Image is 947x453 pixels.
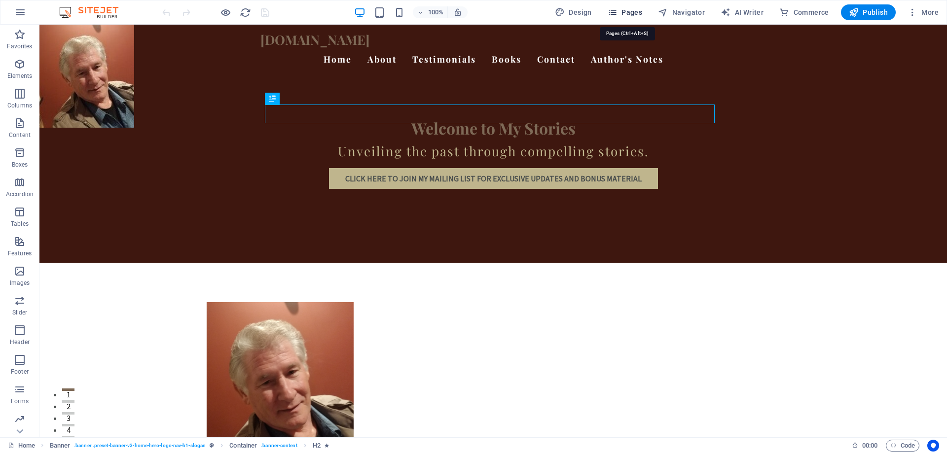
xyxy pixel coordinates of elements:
[9,131,31,139] p: Content
[862,440,877,452] span: 00 00
[50,440,71,452] span: Click to select. Double-click to edit
[654,4,709,20] button: Navigator
[37,58,88,65] div: Domain Overview
[109,58,166,65] div: Keywords by Traffic
[551,4,596,20] div: Design (Ctrl+Alt+Y)
[551,4,596,20] button: Design
[658,7,705,17] span: Navigator
[927,440,939,452] button: Usercentrics
[229,440,257,452] span: Click to select. Double-click to edit
[7,102,32,109] p: Columns
[23,411,35,414] button: 5
[16,16,24,24] img: logo_orange.svg
[12,161,28,169] p: Boxes
[261,440,297,452] span: . banner-content
[8,249,32,257] p: Features
[98,57,106,65] img: tab_keywords_by_traffic_grey.svg
[325,443,329,448] i: Element contains an animation
[886,440,919,452] button: Code
[210,443,214,448] i: This element is a customizable preset
[6,190,34,198] p: Accordion
[8,440,35,452] a: Click to cancel selection. Double-click to open Pages
[608,7,642,17] span: Pages
[869,442,871,449] span: :
[27,57,35,65] img: tab_domain_overview_orange.svg
[904,4,943,20] button: More
[57,6,131,18] img: Editor Logo
[10,338,30,346] p: Header
[50,440,329,452] nav: breadcrumb
[239,6,251,18] button: reload
[26,26,109,34] div: Domain: [DOMAIN_NAME]
[908,7,939,17] span: More
[7,42,32,50] p: Favorites
[219,6,231,18] button: Click here to leave preview mode and continue editing
[721,7,764,17] span: AI Writer
[313,440,321,452] span: Click to select. Double-click to edit
[10,279,30,287] p: Images
[7,72,33,80] p: Elements
[849,7,888,17] span: Publish
[39,25,947,437] iframe: To enrich screen reader interactions, please activate Accessibility in Grammarly extension settings
[717,4,767,20] button: AI Writer
[74,440,206,452] span: . banner .preset-banner-v3-home-hero-logo-nav-h1-slogan
[890,440,915,452] span: Code
[11,397,29,405] p: Forms
[240,7,251,18] i: Reload page
[16,26,24,34] img: website_grey.svg
[11,368,29,376] p: Footer
[852,440,878,452] h6: Session time
[11,220,29,228] p: Tables
[555,7,592,17] span: Design
[12,309,28,316] p: Slider
[604,4,646,20] button: Pages
[28,16,48,24] div: v 4.0.25
[428,6,443,18] h6: 100%
[841,4,896,20] button: Publish
[453,8,462,17] i: On resize automatically adjust zoom level to fit chosen device.
[775,4,833,20] button: Commerce
[413,6,448,18] button: 100%
[779,7,829,17] span: Commerce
